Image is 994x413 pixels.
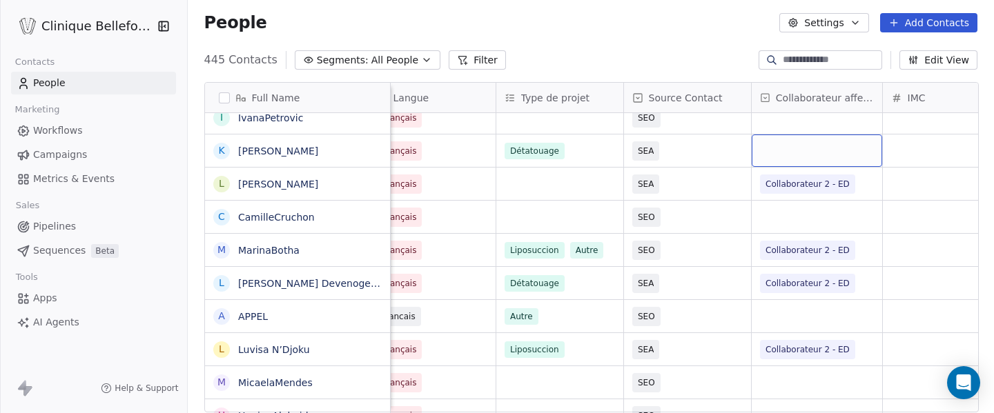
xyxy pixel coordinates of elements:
[11,72,176,94] a: People
[238,245,300,256] a: MarinaBotha
[238,278,459,289] a: [PERSON_NAME] Devenoges [PERSON_NAME]
[638,111,655,125] span: SEO
[382,144,416,158] span: Français
[779,13,868,32] button: Settings
[10,267,43,288] span: Tools
[382,177,416,191] span: Français
[101,383,178,394] a: Help & Support
[205,83,390,112] div: Full Name
[382,376,416,390] span: Français
[204,12,267,33] span: People
[218,143,224,158] div: K
[382,310,416,323] span: francais
[752,83,882,112] div: Collaborateur affecté
[766,243,850,257] span: Collaborateur 2 - ED
[205,113,391,413] div: grid
[521,91,589,105] span: Type de projet
[638,243,655,257] span: SEO
[19,18,36,34] img: Logo_Bellefontaine_Black.png
[496,83,623,112] div: Type de projet
[9,52,61,72] span: Contacts
[238,145,318,157] a: [PERSON_NAME]
[33,243,86,258] span: Sequences
[33,219,76,234] span: Pipelines
[908,91,926,105] span: IMC
[638,210,655,224] span: SEO
[33,172,115,186] span: Metrics & Events
[638,144,654,158] span: SEA
[17,14,148,38] button: Clinique Bellefontaine
[218,210,225,224] div: C
[393,91,429,105] span: Langue
[505,143,565,159] span: Détatouage
[505,341,565,358] span: Liposuccion
[382,343,416,356] span: Français
[238,179,318,190] a: [PERSON_NAME]
[217,375,226,390] div: M
[505,308,538,325] span: Autre
[638,343,654,356] span: SEA
[638,310,655,323] span: SEO
[91,244,119,258] span: Beta
[33,315,79,330] span: AI Agents
[41,17,154,35] span: Clinique Bellefontaine
[649,91,723,105] span: Source Contact
[9,99,66,120] span: Marketing
[238,344,310,355] a: Luvisa N’Djoku
[505,275,565,292] span: Détatouage
[238,377,313,388] a: MicaelaMendes
[449,50,506,70] button: Filter
[10,195,46,216] span: Sales
[569,242,603,259] span: Autre
[115,383,178,394] span: Help & Support
[219,342,224,356] div: L
[766,177,850,191] span: Collaborateur 2 - ED
[11,311,176,334] a: AI Agents
[217,243,226,257] div: M
[252,91,300,105] span: Full Name
[505,242,565,259] span: Liposuccion
[11,239,176,262] a: SequencesBeta
[638,276,654,290] span: SEA
[11,143,176,166] a: Campaigns
[382,276,416,290] span: Français
[766,276,850,290] span: Collaborateur 2 - ED
[11,168,176,190] a: Metrics & Events
[238,112,303,123] a: IvanaPetrovic
[219,276,224,290] div: L
[638,376,655,390] span: SEO
[880,13,977,32] button: Add Contacts
[382,210,416,224] span: Français
[33,123,83,138] span: Workflows
[371,53,418,68] span: All People
[382,111,416,125] span: Français
[369,83,496,112] div: Langue
[11,215,176,238] a: Pipelines
[382,243,416,257] span: Français
[11,287,176,310] a: Apps
[11,119,176,142] a: Workflows
[899,50,977,70] button: Edit View
[238,311,268,322] a: APPEL
[204,52,277,68] span: 445 Contacts
[220,110,222,125] div: I
[766,343,850,356] span: Collaborateur 2 - ED
[218,309,225,323] div: A
[33,291,57,305] span: Apps
[33,148,87,162] span: Campaigns
[238,212,315,223] a: CamilleCruchon
[317,53,369,68] span: Segments:
[219,177,224,191] div: l
[624,83,751,112] div: Source Contact
[33,76,66,90] span: People
[947,366,980,399] div: Open Intercom Messenger
[776,91,874,105] span: Collaborateur affecté
[638,177,654,191] span: SEA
